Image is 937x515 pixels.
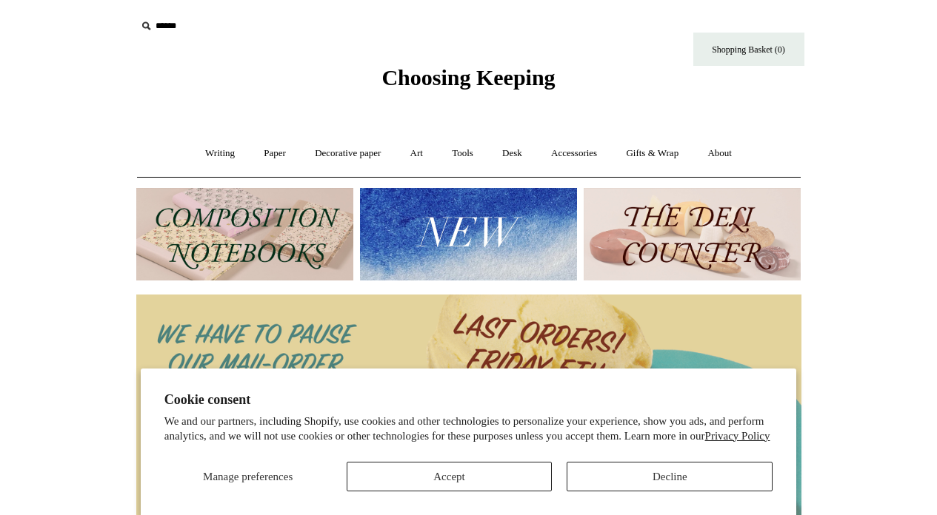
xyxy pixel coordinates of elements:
[397,134,436,173] a: Art
[164,414,773,443] p: We and our partners, including Shopify, use cookies and other technologies to personalize your ex...
[381,65,555,90] span: Choosing Keeping
[192,134,248,173] a: Writing
[439,134,487,173] a: Tools
[584,188,801,280] img: The Deli Counter
[538,134,610,173] a: Accessories
[164,392,773,408] h2: Cookie consent
[250,134,299,173] a: Paper
[347,462,553,491] button: Accept
[567,462,773,491] button: Decline
[381,77,555,87] a: Choosing Keeping
[694,134,745,173] a: About
[136,188,353,280] img: 202302 Composition ledgers.jpg__PID:69722ee6-fa44-49dd-a067-31375e5d54ec
[693,33,804,66] a: Shopping Basket (0)
[301,134,394,173] a: Decorative paper
[613,134,692,173] a: Gifts & Wrap
[203,471,293,482] span: Manage preferences
[489,134,536,173] a: Desk
[360,188,577,280] img: New.jpg__PID:f73bdf93-380a-4a35-bcfe-7823039498e1
[705,430,770,442] a: Privacy Policy
[164,462,332,491] button: Manage preferences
